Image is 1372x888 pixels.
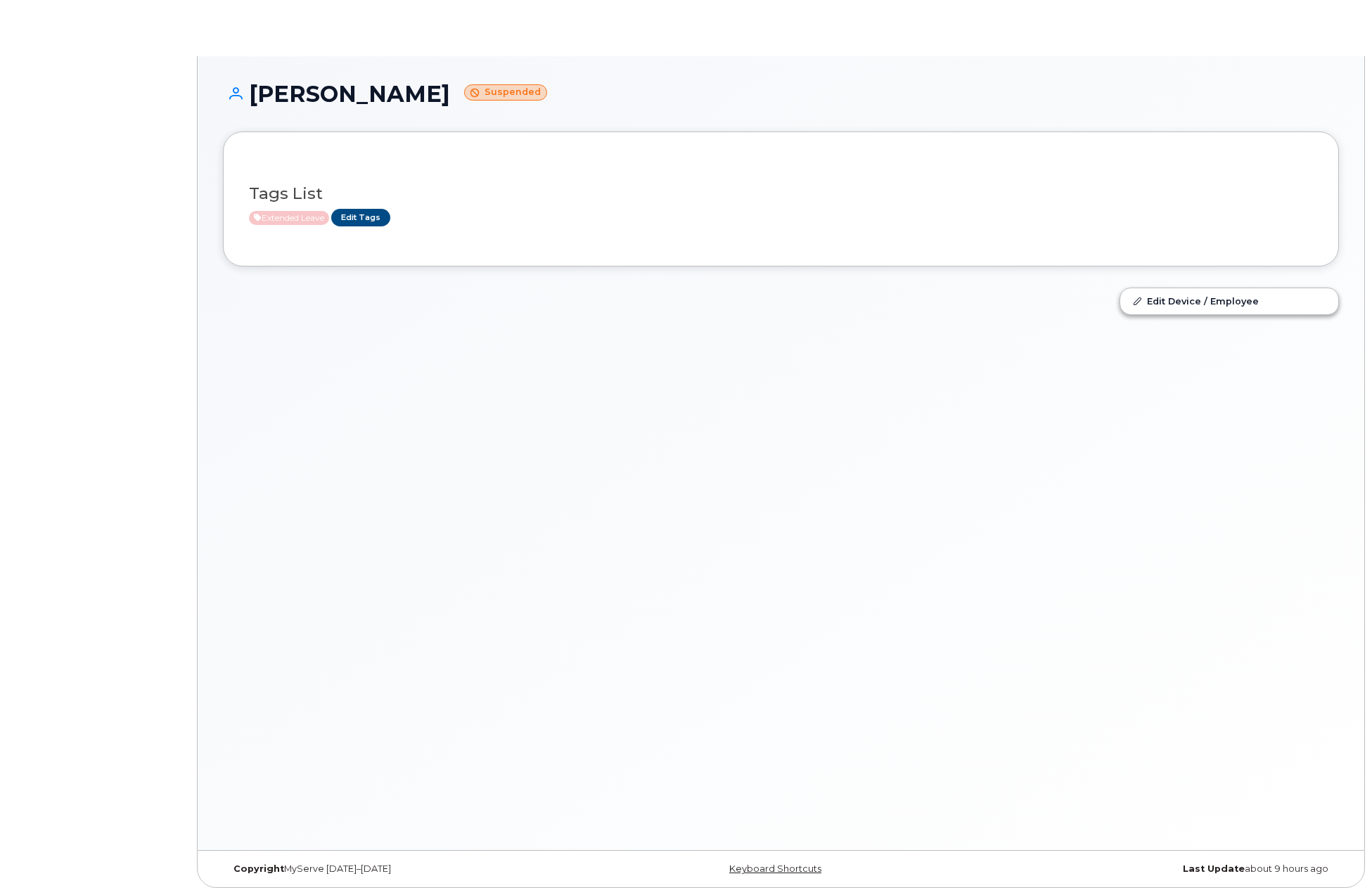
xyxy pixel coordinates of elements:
[464,84,547,101] small: Suspended
[1183,863,1245,874] strong: Last Update
[967,863,1339,875] div: about 9 hours ago
[223,863,595,875] div: MyServe [DATE]–[DATE]
[223,82,1339,106] h1: [PERSON_NAME]
[1120,288,1338,314] a: Edit Device / Employee
[249,185,1313,202] h3: Tags List
[729,863,821,874] a: Keyboard Shortcuts
[331,209,390,226] a: Edit Tags
[249,211,329,225] span: Active
[233,863,284,874] strong: Copyright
